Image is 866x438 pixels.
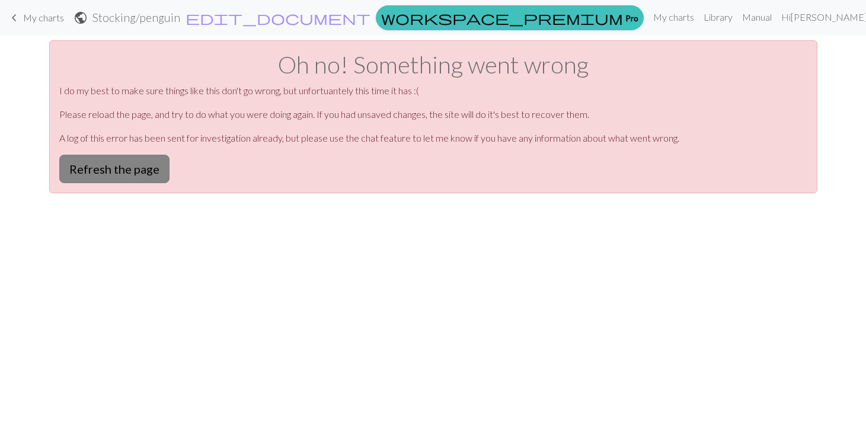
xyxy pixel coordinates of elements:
[737,5,776,29] a: Manual
[59,84,807,98] p: I do my best to make sure things like this don't go wrong, but unfortuantely this time it has :(
[186,9,370,26] span: edit_document
[699,5,737,29] a: Library
[59,50,807,79] h1: Oh no! Something went wrong
[7,8,64,28] a: My charts
[23,12,64,23] span: My charts
[59,155,170,183] button: Refresh the page
[92,11,180,24] h2: Stocking / penguin
[59,107,807,122] p: Please reload the page, and try to do what you were doing again. If you had unsaved changes, the ...
[7,9,21,26] span: keyboard_arrow_left
[381,9,623,26] span: workspace_premium
[74,9,88,26] span: public
[376,5,644,30] a: Pro
[59,131,807,145] p: A log of this error has been sent for investigation already, but please use the chat feature to l...
[648,5,699,29] a: My charts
